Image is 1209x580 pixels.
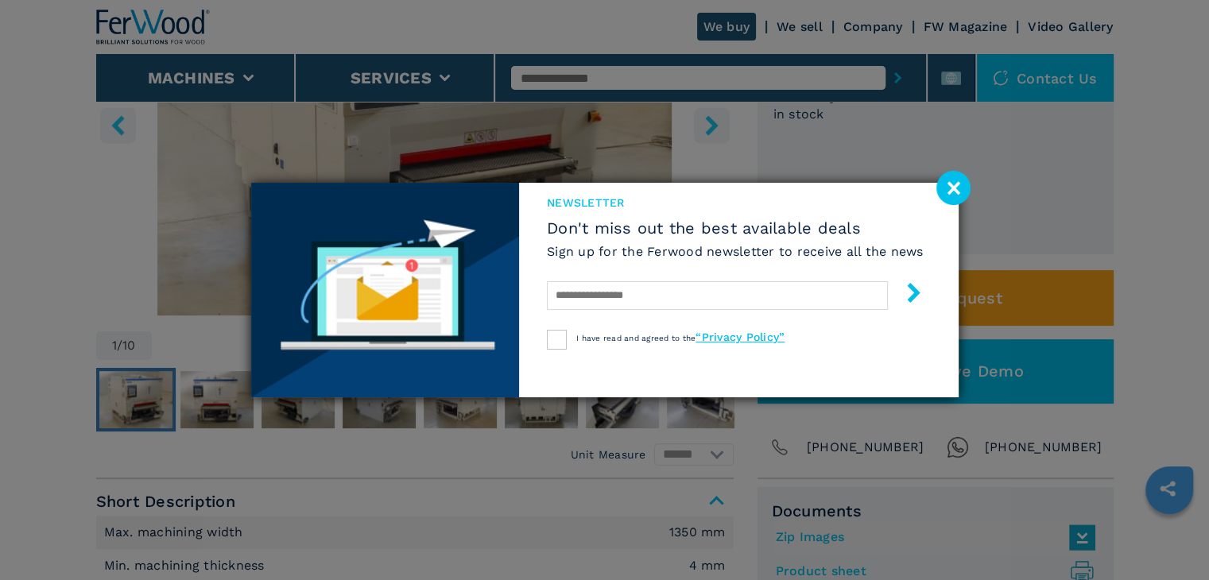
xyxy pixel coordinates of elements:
span: newsletter [547,195,924,211]
span: Don't miss out the best available deals [547,218,924,238]
button: submit-button [888,276,924,314]
img: Newsletter image [251,183,520,397]
span: I have read and agreed to the [576,334,785,342]
a: “Privacy Policy” [696,331,785,343]
h6: Sign up for the Ferwood newsletter to receive all the news [547,242,924,261]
